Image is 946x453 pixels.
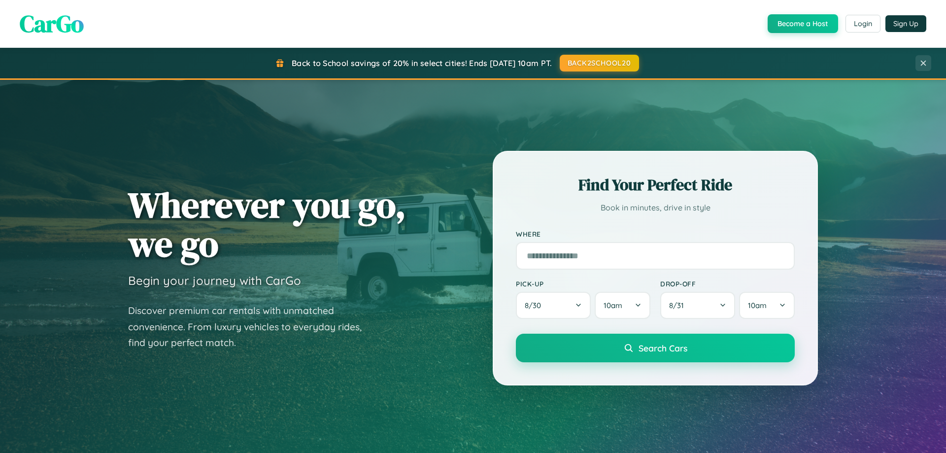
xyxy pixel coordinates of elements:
span: 8 / 30 [525,301,546,310]
button: 10am [739,292,795,319]
h2: Find Your Perfect Ride [516,174,795,196]
span: Back to School savings of 20% in select cities! Ends [DATE] 10am PT. [292,58,552,68]
label: Pick-up [516,279,650,288]
button: 10am [595,292,650,319]
p: Discover premium car rentals with unmatched convenience. From luxury vehicles to everyday rides, ... [128,303,374,351]
span: Search Cars [639,343,687,353]
h1: Wherever you go, we go [128,185,406,263]
label: Drop-off [660,279,795,288]
span: 8 / 31 [669,301,689,310]
button: Become a Host [768,14,838,33]
span: 10am [604,301,622,310]
button: Login [845,15,880,33]
p: Book in minutes, drive in style [516,201,795,215]
button: 8/30 [516,292,591,319]
button: 8/31 [660,292,735,319]
h3: Begin your journey with CarGo [128,273,301,288]
span: 10am [748,301,767,310]
button: Search Cars [516,334,795,362]
button: BACK2SCHOOL20 [560,55,639,71]
label: Where [516,230,795,238]
span: CarGo [20,7,84,40]
button: Sign Up [885,15,926,32]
